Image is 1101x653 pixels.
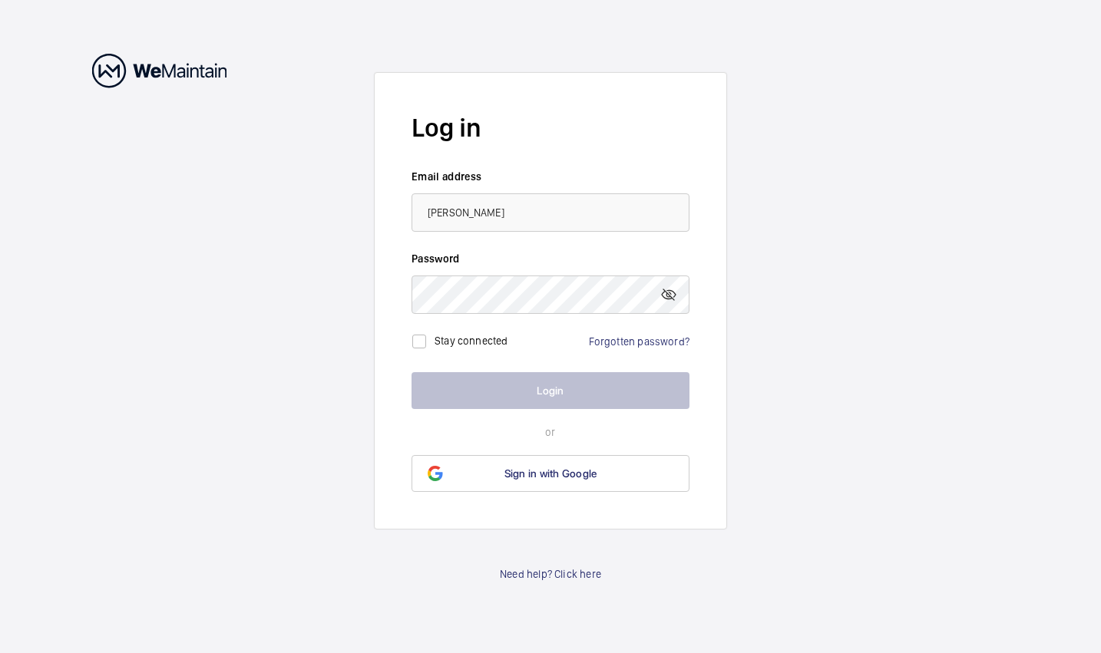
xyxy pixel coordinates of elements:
[589,335,689,348] a: Forgotten password?
[412,424,689,440] p: or
[504,467,597,480] span: Sign in with Google
[412,372,689,409] button: Login
[412,193,689,232] input: Your email address
[412,251,689,266] label: Password
[500,566,601,582] a: Need help? Click here
[412,110,689,146] h2: Log in
[412,169,689,184] label: Email address
[435,334,508,346] label: Stay connected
